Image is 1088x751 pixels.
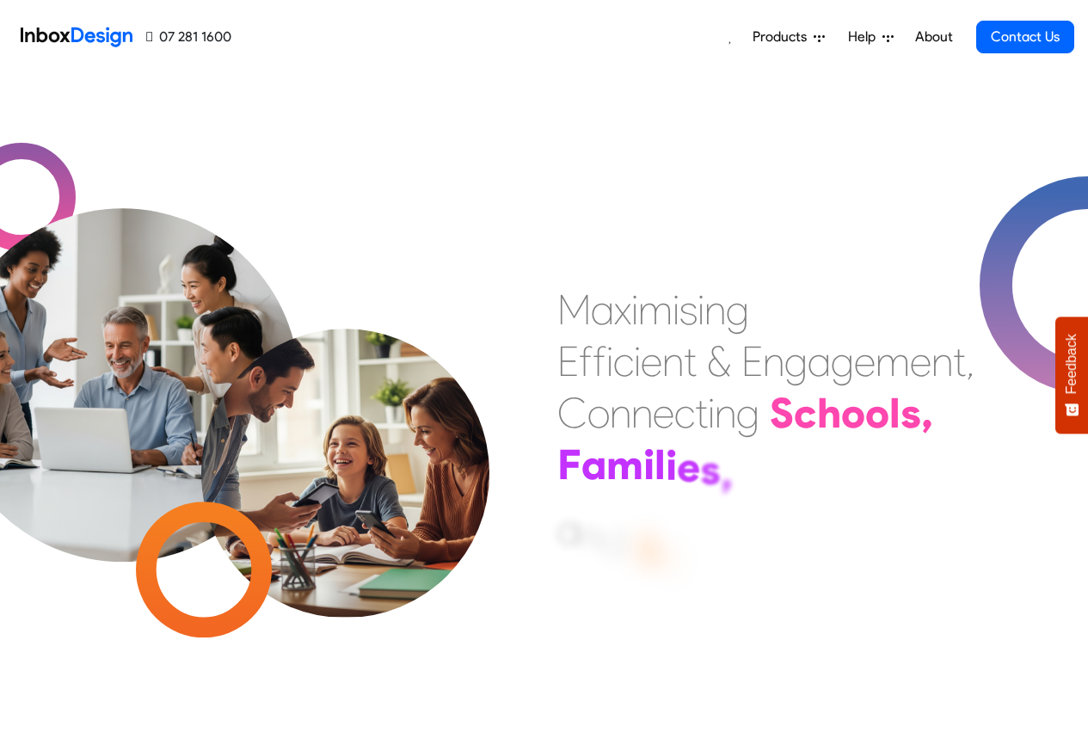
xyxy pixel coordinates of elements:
div: h [817,387,841,439]
div: o [841,387,865,439]
div: S [770,387,794,439]
div: Maximising Efficient & Engagement, Connecting Schools, Families, and Students. [557,284,974,542]
div: l [655,439,666,490]
div: n [610,387,631,439]
div: n [763,335,784,387]
a: Help [841,20,901,54]
div: s [901,387,921,439]
div: m [876,335,910,387]
div: i [606,335,613,387]
div: m [638,284,673,335]
div: l [889,387,901,439]
div: & [707,335,731,387]
div: c [794,387,817,439]
div: n [662,335,684,387]
a: 07 281 1600 [146,27,231,47]
a: About [910,20,957,54]
div: s [679,284,698,335]
div: E [741,335,763,387]
div: g [726,284,749,335]
div: C [557,387,587,439]
div: f [579,335,593,387]
img: parents_with_child.png [165,257,526,618]
div: t [695,387,708,439]
span: Products [753,27,814,47]
div: a [557,503,581,555]
div: g [831,335,854,387]
div: c [674,387,695,439]
span: Feedback [1064,334,1079,394]
div: , [721,447,733,499]
div: e [677,441,700,493]
div: i [673,284,679,335]
div: F [557,439,581,490]
div: t [953,335,966,387]
div: a [808,335,831,387]
div: E [557,335,579,387]
div: s [700,444,721,496]
div: m [606,439,643,490]
div: o [587,387,610,439]
div: o [865,387,889,439]
span: Help [848,27,882,47]
div: n [704,284,726,335]
div: x [614,284,631,335]
div: i [643,439,655,490]
div: g [736,387,759,439]
div: d [602,516,625,568]
div: n [931,335,953,387]
div: e [910,335,931,387]
div: , [966,335,974,387]
a: Contact Us [976,21,1074,53]
button: Feedback - Show survey [1055,317,1088,434]
div: , [921,387,933,439]
div: c [613,335,634,387]
div: t [684,335,697,387]
div: i [708,387,715,439]
div: e [854,335,876,387]
div: f [593,335,606,387]
div: i [666,440,677,491]
div: i [698,284,704,335]
div: n [581,509,602,561]
div: a [591,284,614,335]
div: n [715,387,736,439]
a: Products [746,20,832,54]
div: g [784,335,808,387]
div: i [631,284,638,335]
div: M [557,284,591,335]
div: n [631,387,653,439]
div: t [660,532,677,584]
div: i [634,335,641,387]
div: e [641,335,662,387]
div: a [581,439,606,490]
div: S [636,524,660,576]
div: e [653,387,674,439]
